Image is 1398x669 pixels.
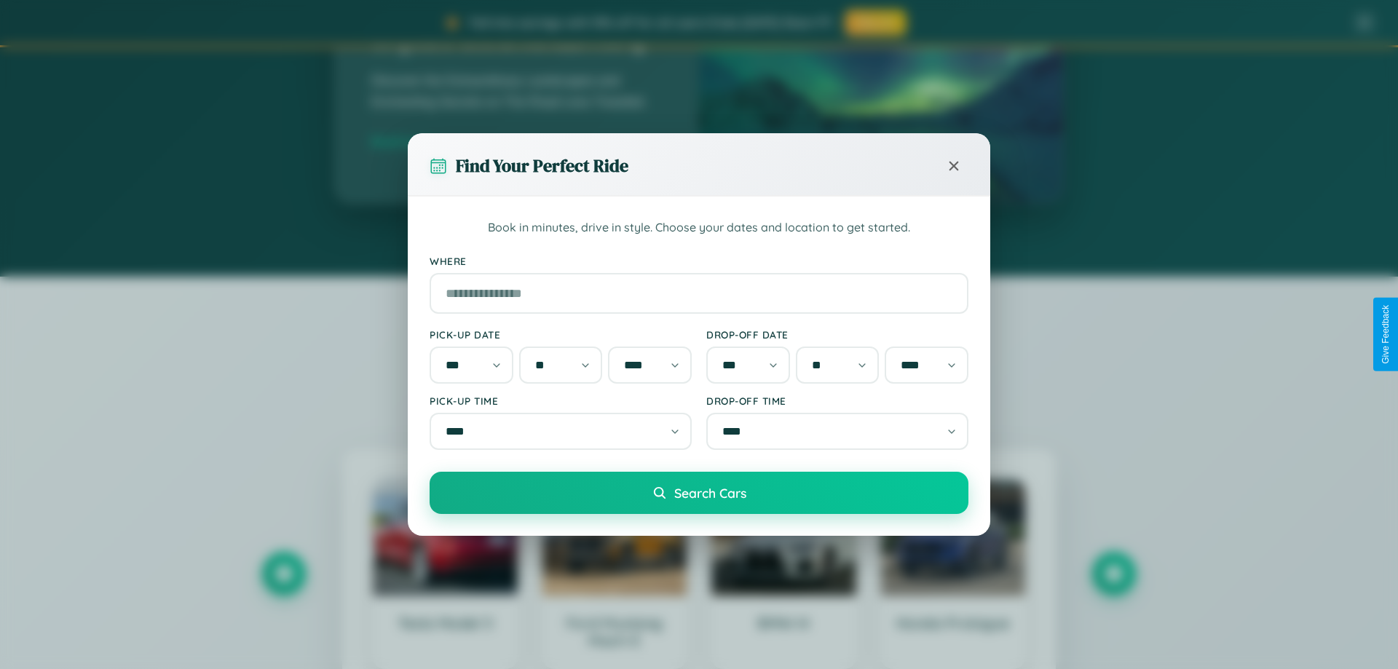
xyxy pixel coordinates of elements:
label: Where [430,255,968,267]
h3: Find Your Perfect Ride [456,154,628,178]
label: Pick-up Date [430,328,692,341]
label: Drop-off Time [706,395,968,407]
span: Search Cars [674,485,746,501]
label: Pick-up Time [430,395,692,407]
label: Drop-off Date [706,328,968,341]
p: Book in minutes, drive in style. Choose your dates and location to get started. [430,218,968,237]
button: Search Cars [430,472,968,514]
